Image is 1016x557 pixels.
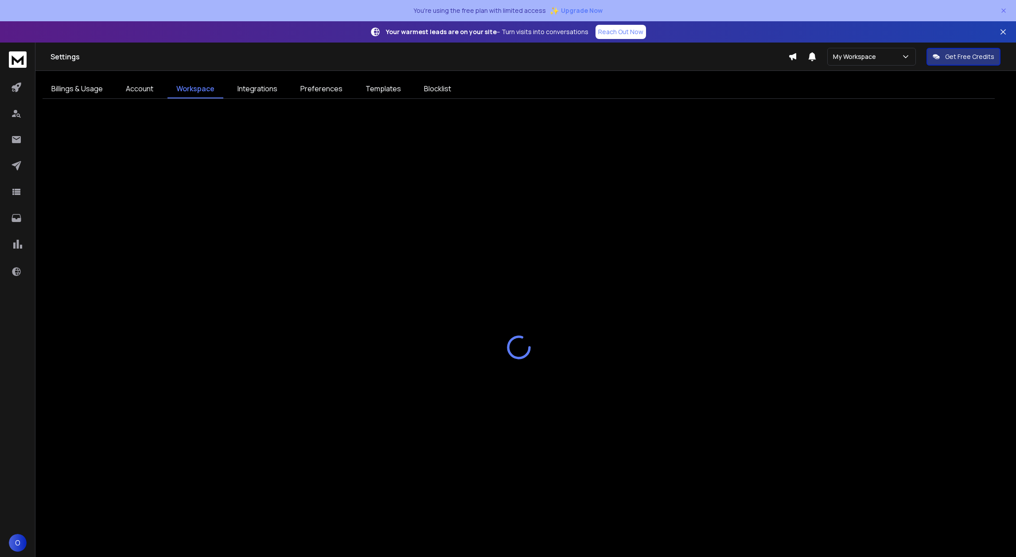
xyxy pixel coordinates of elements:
[549,2,603,19] button: ✨Upgrade Now
[561,6,603,15] span: Upgrade Now
[596,25,646,39] a: Reach Out Now
[386,27,497,36] strong: Your warmest leads are on your site
[833,52,880,61] p: My Workspace
[43,80,112,98] a: Billings & Usage
[945,52,994,61] p: Get Free Credits
[549,4,559,17] span: ✨
[9,534,27,552] button: O
[229,80,286,98] a: Integrations
[167,80,223,98] a: Workspace
[51,51,788,62] h1: Settings
[413,6,546,15] p: You're using the free plan with limited access
[292,80,351,98] a: Preferences
[926,48,1000,66] button: Get Free Credits
[415,80,460,98] a: Blocklist
[386,27,588,36] p: – Turn visits into conversations
[598,27,643,36] p: Reach Out Now
[357,80,410,98] a: Templates
[117,80,162,98] a: Account
[9,51,27,68] img: logo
